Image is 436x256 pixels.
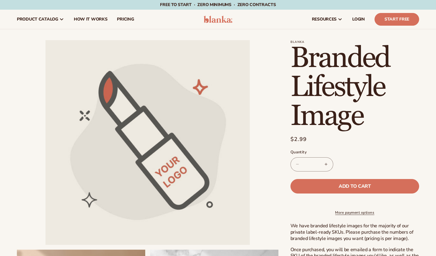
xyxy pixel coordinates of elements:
[290,135,307,143] span: $2.99
[290,223,419,242] p: We have branded lifestyle images for the majority of our private label-ready SKUs. Please purchas...
[290,210,419,215] a: More payment options
[290,179,419,194] button: Add to cart
[307,10,347,29] a: resources
[347,10,370,29] a: LOGIN
[204,16,232,23] img: logo
[290,149,419,155] label: Quantity
[12,10,69,29] a: product catalog
[117,17,134,22] span: pricing
[352,17,365,22] span: LOGIN
[160,2,276,8] span: Free to start · ZERO minimums · ZERO contracts
[290,40,419,44] p: Blanka
[290,44,419,131] h1: Branded Lifestyle Image
[339,184,371,189] span: Add to cart
[375,13,419,26] a: Start Free
[112,10,139,29] a: pricing
[69,10,112,29] a: How It Works
[312,17,337,22] span: resources
[17,17,58,22] span: product catalog
[74,17,108,22] span: How It Works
